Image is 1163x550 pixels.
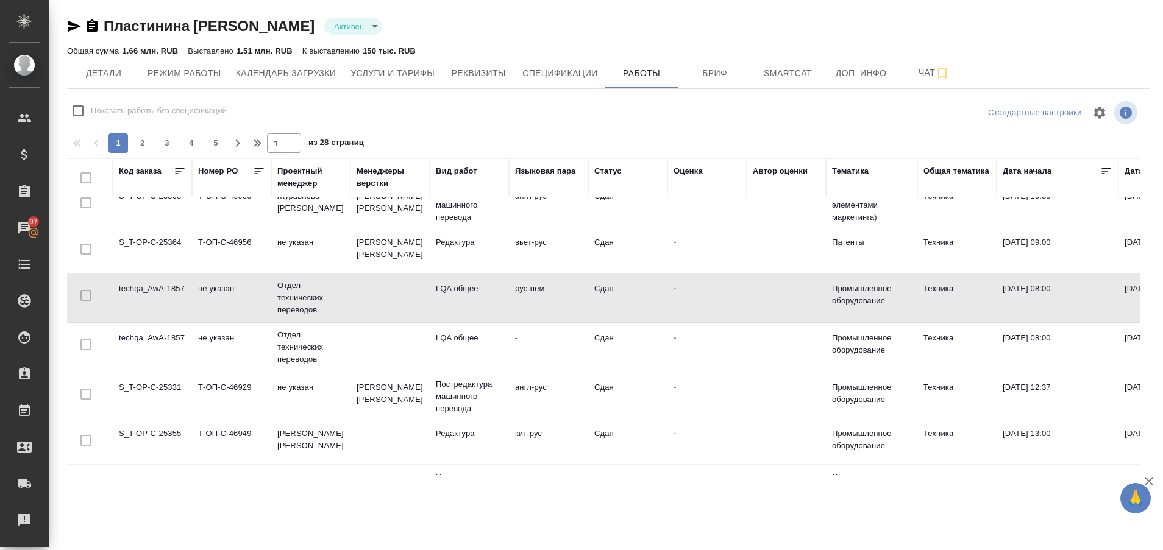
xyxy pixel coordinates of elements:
[832,471,911,507] p: Системы менеджмента качества
[917,230,997,273] td: Техника
[363,46,416,55] p: 150 тыс. RUB
[436,378,503,415] p: Постредактура машинного перевода
[509,421,588,464] td: кит-рус
[594,165,622,177] div: Статус
[192,375,271,418] td: Т-ОП-С-46929
[113,277,192,319] td: techqa_AwA-1857
[350,230,430,273] td: [PERSON_NAME] [PERSON_NAME]
[324,18,382,35] div: Активен
[157,133,177,153] button: 3
[759,66,817,81] span: Smartcat
[271,375,350,418] td: не указан
[522,66,597,81] span: Спецификации
[74,66,133,81] span: Детали
[85,19,99,33] button: Скопировать ссылку
[133,137,152,149] span: 2
[1003,165,1051,177] div: Дата начала
[350,375,430,418] td: [PERSON_NAME] [PERSON_NAME]
[449,66,508,81] span: Реквизиты
[509,468,588,510] td: рус-англ
[350,66,435,81] span: Услуги и тарифы
[3,213,46,243] a: 97
[192,468,271,510] td: Т-ОП-С-46947
[832,332,911,356] p: Промышленное оборудование
[985,104,1085,122] div: split button
[133,133,152,153] button: 2
[182,137,201,149] span: 4
[206,137,226,149] span: 5
[271,421,350,464] td: [PERSON_NAME] [PERSON_NAME]
[997,326,1119,368] td: [DATE] 08:00
[192,326,271,368] td: не указан
[271,468,350,510] td: [PERSON_NAME] [PERSON_NAME]
[1114,101,1140,124] span: Посмотреть информацию
[192,230,271,273] td: Т-ОП-С-46956
[588,468,667,510] td: Сдан
[436,332,503,344] p: LQA общее
[674,429,676,438] a: -
[91,105,227,117] span: Показать работы без спецификаций
[674,238,676,247] a: -
[157,137,177,149] span: 3
[832,165,869,177] div: Тематика
[905,65,964,80] span: Чат
[588,277,667,319] td: Сдан
[277,165,344,189] div: Проектный менеджер
[192,277,271,319] td: не указан
[237,46,293,55] p: 1.51 млн. RUB
[917,375,997,418] td: Техника
[271,230,350,273] td: не указан
[271,184,350,227] td: Журавлева [PERSON_NAME]
[509,230,588,273] td: вьет-рус
[997,184,1119,227] td: [DATE] 10:35
[436,471,503,507] p: Постредактура машинного перевода
[753,165,808,177] div: Автор оценки
[192,421,271,464] td: Т-ОП-С-46949
[917,421,997,464] td: Техника
[308,135,364,153] span: из 28 страниц
[917,184,997,227] td: Техника
[113,468,192,510] td: S_T-OP-C-25350
[436,283,503,295] p: LQA общее
[236,66,336,81] span: Календарь загрузки
[674,333,676,342] a: -
[206,133,226,153] button: 5
[509,375,588,418] td: англ-рус
[935,66,950,80] svg: Подписаться
[674,383,676,392] a: -
[997,468,1119,510] td: [DATE] 14:00
[198,165,238,177] div: Номер PO
[674,284,676,293] a: -
[113,375,192,418] td: S_T-OP-C-25331
[271,273,350,322] td: Отдел технических переводов
[917,468,997,510] td: Техника
[1085,98,1114,127] span: Настроить таблицу
[1120,483,1151,513] button: 🙏
[686,66,744,81] span: Бриф
[674,165,703,177] div: Оценка
[613,66,671,81] span: Работы
[588,184,667,227] td: Сдан
[509,184,588,227] td: англ-рус
[832,236,911,249] p: Патенты
[119,165,162,177] div: Код заказа
[832,66,891,81] span: Доп. инфо
[997,421,1119,464] td: [DATE] 13:00
[330,21,368,32] button: Активен
[182,133,201,153] button: 4
[832,187,911,224] p: Техника (с элементами маркетинга)
[917,326,997,368] td: Техника
[509,277,588,319] td: рус-нем
[588,230,667,273] td: Сдан
[113,421,192,464] td: S_T-OP-C-25355
[436,428,503,440] p: Редактура
[436,236,503,249] p: Редактура
[113,184,192,227] td: S_T-OP-C-25368
[271,323,350,372] td: Отдел технических переводов
[350,184,430,227] td: [PERSON_NAME] [PERSON_NAME]
[113,326,192,368] td: techqa_AwA-1857
[588,375,667,418] td: Сдан
[588,421,667,464] td: Сдан
[436,187,503,224] p: Постредактура машинного перевода
[997,230,1119,273] td: [DATE] 09:00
